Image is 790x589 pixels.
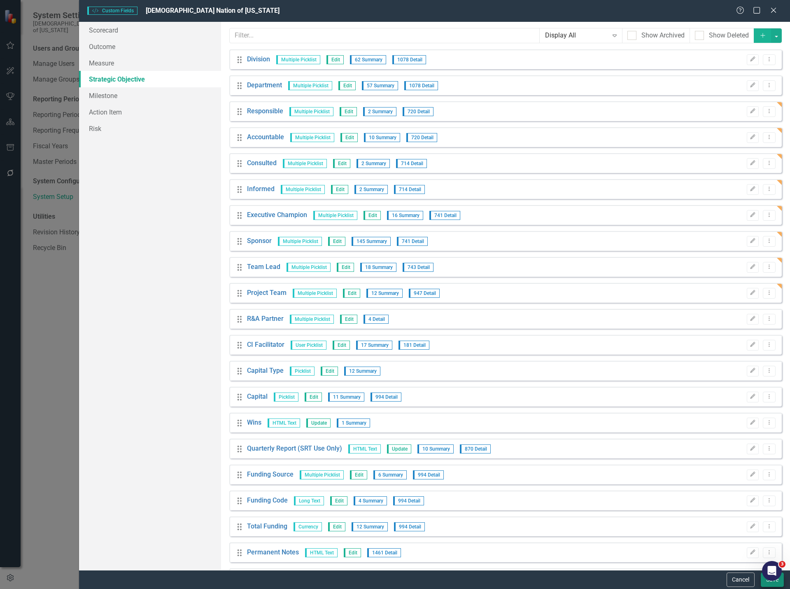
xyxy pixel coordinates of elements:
span: 994 Detail [394,522,425,531]
span: 2 Summary [363,107,396,116]
span: Update [306,418,331,428]
span: 947 Detail [409,289,440,298]
span: Edit [330,496,347,505]
a: Division [247,55,270,64]
a: R&A Partner [247,314,284,324]
span: 3 [779,561,785,568]
a: Sponsor [247,236,272,246]
a: Executive Champion [247,210,307,220]
span: Multiple Picklist [313,211,357,220]
span: Custom Fields [87,7,137,15]
span: 1078 Detail [404,81,438,90]
div: Show Deleted [709,31,749,40]
span: 16 Summary [387,211,423,220]
a: Strategic Objective [79,71,221,87]
span: 10 Summary [364,133,400,142]
span: 2 Summary [354,185,388,194]
span: Multiple Picklist [278,237,322,246]
a: CI Facilitator [247,340,284,350]
a: Scorecard [79,22,221,38]
span: Edit [343,289,360,298]
div: Show Archived [641,31,685,40]
a: Funding Code [247,496,288,505]
span: Edit [338,81,356,90]
span: Multiple Picklist [290,315,334,324]
span: Long Text [294,496,324,505]
span: 994 Detail [393,496,424,505]
a: Wins [247,418,261,428]
span: Edit [350,470,367,479]
span: 741 Detail [397,237,428,246]
a: Funding Source [247,470,294,479]
a: Team Lead [247,262,280,272]
span: HTML Text [305,548,338,557]
span: 57 Summary [362,81,398,90]
span: Currency [294,522,322,531]
span: Multiple Picklist [287,263,331,272]
a: Informed [247,185,275,194]
span: Update [387,444,411,453]
span: 145 Summary [352,237,391,246]
a: Risk [79,120,221,137]
span: Picklist [290,367,315,376]
span: 18 Summary [360,263,396,272]
span: 12 Summary [366,289,403,298]
span: 720 Detail [406,133,437,142]
span: 4 Detail [364,315,389,324]
a: Permanent Notes [247,548,299,557]
span: 181 Detail [398,341,429,350]
button: Cancel [727,573,755,587]
span: Multiple Picklist [281,185,325,194]
span: 743 Detail [403,263,433,272]
a: Consulted [247,159,277,168]
span: Edit [344,548,361,557]
iframe: Intercom live chat [762,561,782,581]
span: Edit [337,263,354,272]
span: HTML Text [268,418,300,428]
a: Measure [79,55,221,71]
a: Responsible [247,107,283,116]
span: 1078 Detail [392,55,426,64]
a: Action Item [79,104,221,120]
a: Capital Type [247,366,284,376]
span: Edit [340,107,357,116]
span: Edit [333,159,350,168]
span: 1461 Detail [367,548,401,557]
span: Multiple Picklist [293,289,337,298]
span: 714 Detail [394,185,425,194]
span: 6 Summary [373,470,407,479]
span: Edit [326,55,344,64]
span: Multiple Picklist [283,159,327,168]
div: Display All [545,31,608,40]
span: Edit [321,367,338,376]
span: 1 Summary [337,418,370,428]
span: Edit [328,522,345,531]
span: 870 Detail [460,444,491,453]
a: Project Team [247,288,287,298]
span: Multiple Picklist [276,55,320,64]
span: 741 Detail [429,211,460,220]
a: Total Funding [247,522,287,531]
button: Save [761,573,784,587]
a: Department [247,81,282,90]
input: Filter... [229,28,540,43]
span: 62 Summary [350,55,386,64]
span: Multiple Picklist [288,81,332,90]
span: 12 Summary [344,367,380,376]
span: [DEMOGRAPHIC_DATA] Nation of [US_STATE] [146,7,280,14]
span: 12 Summary [352,522,388,531]
span: Picklist [274,393,298,402]
span: 994 Detail [413,470,444,479]
span: 4 Summary [354,496,387,505]
a: Quarterly Report (SRT Use Only) [247,444,342,453]
span: Multiple Picklist [300,470,344,479]
span: Edit [328,237,345,246]
span: Multiple Picklist [290,133,334,142]
span: Edit [340,133,358,142]
span: Edit [364,211,381,220]
span: 714 Detail [396,159,427,168]
a: Outcome [79,38,221,55]
a: Accountable [247,133,284,142]
span: Edit [331,185,348,194]
span: Edit [333,341,350,350]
